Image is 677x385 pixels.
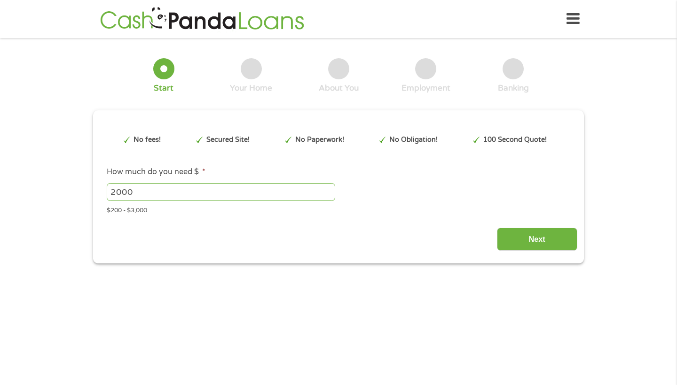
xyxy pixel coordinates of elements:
p: No fees! [134,135,161,145]
div: About You [319,83,359,93]
p: No Paperwork! [295,135,344,145]
p: Secured Site! [206,135,250,145]
div: Banking [498,83,529,93]
div: Employment [401,83,450,93]
div: $200 - $3,000 [107,203,570,216]
p: No Obligation! [389,135,438,145]
label: How much do you need $ [107,167,205,177]
div: Your Home [230,83,272,93]
div: Start [154,83,173,93]
p: 100 Second Quote! [483,135,547,145]
input: Next [497,228,577,251]
img: GetLoanNow Logo [97,6,307,32]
